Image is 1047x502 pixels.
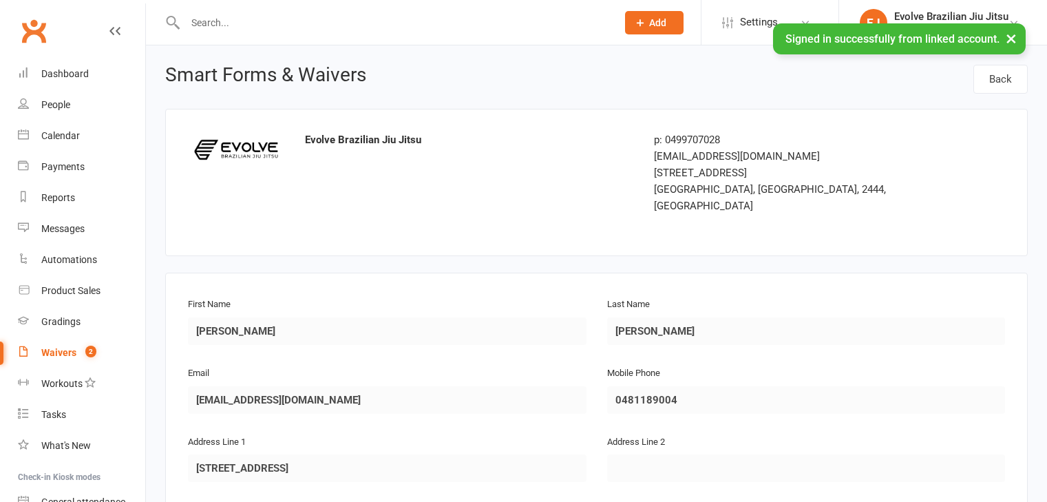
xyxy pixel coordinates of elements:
a: Payments [18,151,145,182]
button: Add [625,11,684,34]
div: Product Sales [41,285,101,296]
strong: Evolve Brazilian Jiu Jitsu [305,134,421,146]
span: Add [649,17,666,28]
label: Address Line 2 [607,435,665,450]
div: EJ [860,9,887,36]
a: Calendar [18,121,145,151]
div: Evolve Brazilian Jiu Jitsu [894,10,1008,23]
a: What's New [18,430,145,461]
span: Settings [740,7,778,38]
h1: Smart Forms & Waivers [165,65,366,90]
a: Gradings [18,306,145,337]
label: Email [188,366,209,381]
div: Waivers [41,347,76,358]
button: × [999,23,1024,53]
label: Address Line 1 [188,435,246,450]
div: What's New [41,440,91,451]
label: Last Name [607,297,650,312]
div: [GEOGRAPHIC_DATA], [GEOGRAPHIC_DATA], 2444, [GEOGRAPHIC_DATA] [654,181,913,214]
div: Calendar [41,130,80,141]
div: Automations [41,254,97,265]
div: [EMAIL_ADDRESS][DOMAIN_NAME] [654,148,913,165]
label: Mobile Phone [607,366,660,381]
div: Gradings [41,316,81,327]
a: Clubworx [17,14,51,48]
a: Product Sales [18,275,145,306]
a: Workouts [18,368,145,399]
span: 2 [85,346,96,357]
div: People [41,99,70,110]
div: Dashboard [41,68,89,79]
a: People [18,90,145,121]
input: Search... [181,13,607,32]
a: Reports [18,182,145,213]
a: Waivers 2 [18,337,145,368]
div: Workouts [41,378,83,389]
a: Tasks [18,399,145,430]
a: Messages [18,213,145,244]
div: Reports [41,192,75,203]
div: Tasks [41,409,66,420]
img: 037d5638-5bc1-4d4e-a77f-e990d65dc7b0.jpg [188,132,284,168]
div: p: 0499707028 [654,132,913,148]
div: [STREET_ADDRESS] [654,165,913,181]
a: Dashboard [18,59,145,90]
label: First Name [188,297,231,312]
a: Automations [18,244,145,275]
span: Signed in successfully from linked account. [785,32,1000,45]
div: Messages [41,223,85,234]
div: Evolve Brazilian Jiu Jitsu [894,23,1008,35]
a: Back [973,65,1028,94]
div: Payments [41,161,85,172]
